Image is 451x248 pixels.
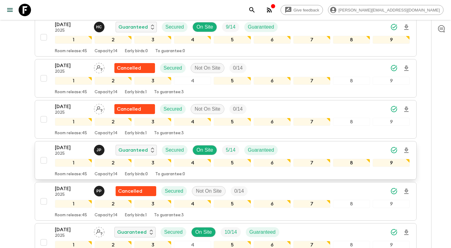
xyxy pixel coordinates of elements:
div: 3 [134,77,171,85]
div: On Site [192,22,217,32]
p: J P [97,148,102,153]
button: JP [94,145,106,155]
div: 5 [214,36,251,44]
div: 7 [293,77,330,85]
p: To guarantee: 0 [155,172,185,177]
p: Room release: 45 [55,49,87,54]
div: 7 [293,200,330,208]
div: 9 [373,200,410,208]
div: Secured [162,145,188,155]
div: Secured [161,186,187,196]
div: 2 [95,200,132,208]
div: 4 [174,36,211,44]
div: Secured [160,63,186,73]
div: On Site [192,145,217,155]
span: Hector Carillo [94,24,106,29]
div: Secured [162,22,188,32]
p: Secured [166,146,184,154]
div: 2 [95,36,132,44]
p: 2025 [55,151,89,156]
svg: Synced Successfully [390,228,398,236]
div: Trip Fill [229,63,246,73]
p: Capacity: 14 [95,172,117,177]
svg: Download Onboarding [403,65,410,72]
p: To guarantee: 0 [155,49,185,54]
div: 6 [254,77,291,85]
div: Not On Site [191,104,224,114]
p: 2025 [55,233,89,238]
span: [PERSON_NAME][EMAIL_ADDRESS][DOMAIN_NAME] [335,8,443,12]
p: To guarantee: 3 [154,213,184,218]
span: Assign pack leader [94,106,104,111]
div: 4 [174,200,211,208]
p: On Site [197,23,213,31]
p: Room release: 45 [55,213,87,218]
div: 8 [333,118,370,126]
div: 8 [333,36,370,44]
svg: Download Onboarding [403,106,410,113]
button: [DATE]2025Pabel PerezFlash Pack cancellationSecuredNot On SiteTrip Fill123456789Room release:45Ca... [35,182,417,221]
p: [DATE] [55,103,89,110]
div: 1 [55,118,92,126]
p: On Site [197,146,213,154]
div: Trip Fill [221,227,241,237]
p: [DATE] [55,62,89,69]
div: 8 [333,77,370,85]
p: 2025 [55,110,89,115]
p: Cancelled [117,105,141,113]
div: Flash Pack cancellation [116,186,156,196]
button: PP [94,186,106,196]
div: 2 [95,159,132,167]
p: Secured [164,105,182,113]
svg: Synced Successfully [390,187,398,195]
svg: Synced Successfully [390,105,398,113]
p: Cancelled [117,64,141,72]
svg: Download Onboarding [403,24,410,31]
p: [DATE] [55,21,89,28]
div: 8 [333,200,370,208]
div: On Site [191,227,216,237]
button: [DATE]2025Joseph PimentelGuaranteedSecuredOn SiteTrip FillGuaranteed123456789Room release:45Capac... [35,141,417,180]
div: Secured [160,104,186,114]
p: Guaranteed [248,146,274,154]
svg: Synced Successfully [390,146,398,154]
p: Not On Site [196,187,222,195]
span: Assign pack leader [94,229,104,234]
p: Cancelled [118,187,142,195]
svg: Synced Successfully [390,64,398,72]
p: P P [96,189,102,194]
p: Guaranteed [118,146,148,154]
div: 6 [254,36,291,44]
div: 8 [333,159,370,167]
p: Early birds: 1 [125,213,147,218]
svg: Synced Successfully [390,23,398,31]
div: Secured [161,227,187,237]
p: On Site [195,228,212,236]
div: 1 [55,200,92,208]
div: 5 [214,159,251,167]
div: Trip Fill [222,145,239,155]
div: Trip Fill [222,22,239,32]
p: [DATE] [55,185,89,192]
div: 6 [254,200,291,208]
p: To guarantee: 3 [154,131,184,136]
div: 1 [55,77,92,85]
div: Trip Fill [231,186,248,196]
p: Capacity: 14 [95,131,117,136]
p: 5 / 14 [226,146,235,154]
div: 6 [254,159,291,167]
p: Guaranteed [117,228,147,236]
p: Secured [165,187,183,195]
div: 9 [373,77,410,85]
span: Joseph Pimentel [94,147,106,152]
div: 7 [293,159,330,167]
div: 9 [373,118,410,126]
button: menu [4,4,16,16]
div: 4 [174,77,211,85]
button: HC [94,22,106,32]
p: 2025 [55,69,89,74]
div: Trip Fill [229,104,246,114]
p: [DATE] [55,226,89,233]
div: Not On Site [192,186,226,196]
div: 3 [134,118,171,126]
